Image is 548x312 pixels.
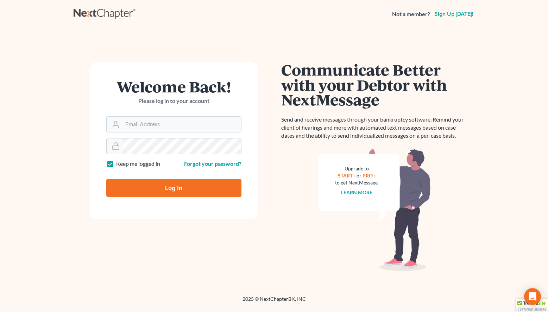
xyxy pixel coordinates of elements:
[184,160,241,167] a: Forgot your password?
[341,189,372,195] a: Learn more
[106,179,241,197] input: Log In
[392,10,430,18] strong: Not a member?
[106,79,241,94] h1: Welcome Back!
[516,299,548,312] div: TrustedSite Certified
[335,179,379,186] div: to get NextMessage.
[281,62,468,107] h1: Communicate Better with your Debtor with NextMessage
[74,295,475,308] div: 2025 © NextChapterBK, INC
[433,11,475,17] a: Sign up [DATE]!
[318,148,431,271] img: nextmessage_bg-59042aed3d76b12b5cd301f8e5b87938c9018125f34e5fa2b7a6b67550977c72.svg
[524,288,541,305] div: Open Intercom Messenger
[281,116,468,140] p: Send and receive messages through your bankruptcy software. Remind your client of hearings and mo...
[357,173,361,178] span: or
[335,165,379,172] div: Upgrade to
[106,97,241,105] p: Please log in to your account
[363,173,376,178] a: PRO+
[122,117,241,132] input: Email Address
[338,173,355,178] a: START+
[116,160,160,168] label: Keep me logged in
